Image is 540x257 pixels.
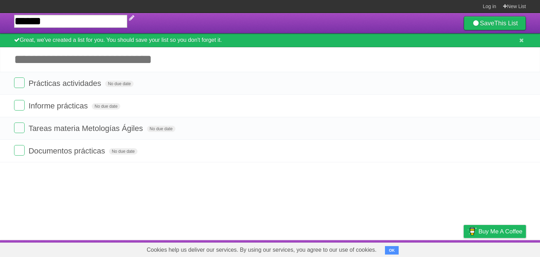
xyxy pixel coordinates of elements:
[393,242,422,255] a: Developers
[478,225,522,238] span: Buy me a coffee
[14,77,25,88] label: Done
[455,242,473,255] a: Privacy
[28,101,90,110] span: Informe prácticas
[147,126,175,132] span: No due date
[464,16,526,30] a: SaveThis List
[14,145,25,156] label: Done
[28,124,144,133] span: Tareas materia Metologías Ágiles
[140,243,384,257] span: Cookies help us deliver our services. By using our services, you agree to our use of cookies.
[494,20,518,27] b: This List
[14,123,25,133] label: Done
[105,81,134,87] span: No due date
[28,146,107,155] span: Documentos prácticas
[92,103,120,109] span: No due date
[370,242,385,255] a: About
[431,242,446,255] a: Terms
[385,246,399,255] button: OK
[467,225,477,237] img: Buy me a coffee
[109,148,137,155] span: No due date
[28,79,103,88] span: Prácticas actividades
[14,100,25,111] label: Done
[482,242,526,255] a: Suggest a feature
[464,225,526,238] a: Buy me a coffee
